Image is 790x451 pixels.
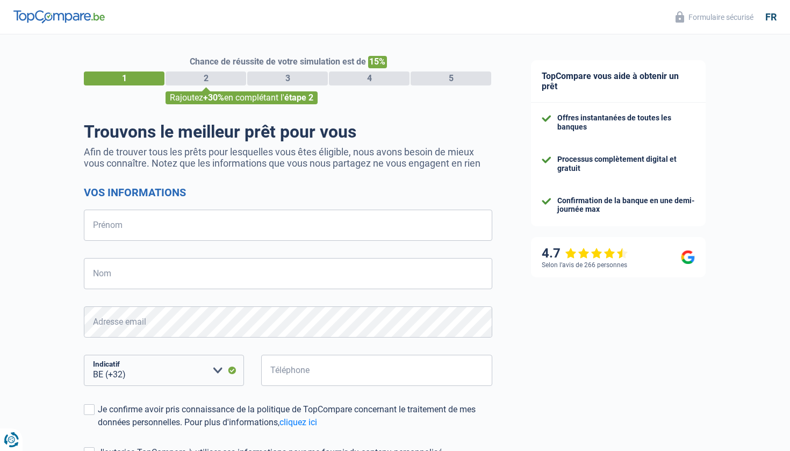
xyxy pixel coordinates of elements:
[166,91,318,104] div: Rajoutez en complétant l'
[557,155,695,173] div: Processus complètement digital et gratuit
[84,121,492,142] h1: Trouvons le meilleur prêt pour vous
[84,146,492,169] p: Afin de trouver tous les prêts pour lesquelles vous êtes éligible, nous avons besoin de mieux vou...
[84,71,164,85] div: 1
[411,71,491,85] div: 5
[557,113,695,132] div: Offres instantanées de toutes les banques
[84,186,492,199] h2: Vos informations
[98,403,492,429] div: Je confirme avoir pris connaissance de la politique de TopCompare concernant le traitement de mes...
[669,8,760,26] button: Formulaire sécurisé
[765,11,777,23] div: fr
[203,92,224,103] span: +30%
[166,71,246,85] div: 2
[261,355,492,386] input: 401020304
[247,71,328,85] div: 3
[13,10,105,23] img: TopCompare Logo
[329,71,410,85] div: 4
[557,196,695,214] div: Confirmation de la banque en une demi-journée max
[542,246,628,261] div: 4.7
[190,56,366,67] span: Chance de réussite de votre simulation est de
[531,60,706,103] div: TopCompare vous aide à obtenir un prêt
[542,261,627,269] div: Selon l’avis de 266 personnes
[284,92,313,103] span: étape 2
[368,56,387,68] span: 15%
[279,417,317,427] a: cliquez ici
